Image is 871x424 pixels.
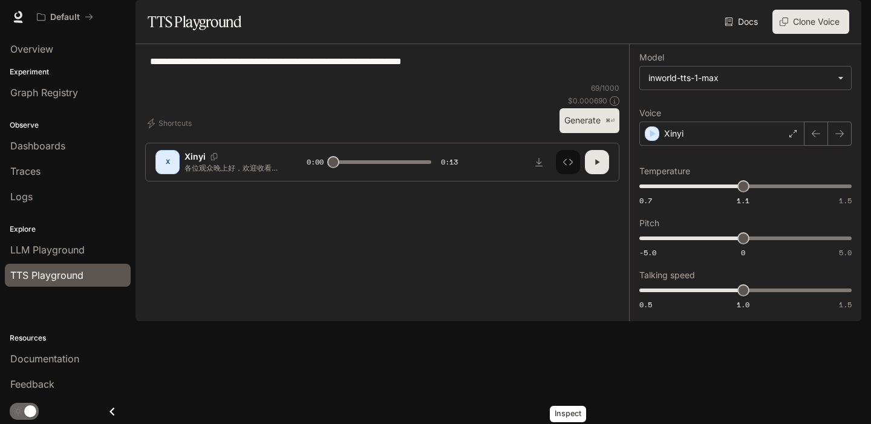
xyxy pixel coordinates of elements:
[148,10,241,34] h1: TTS Playground
[559,108,619,133] button: Generate⌘⏎
[556,150,580,174] button: Inspect
[206,153,223,160] button: Copy Voice ID
[307,156,324,168] span: 0:00
[639,167,690,175] p: Temperature
[145,114,197,133] button: Shortcuts
[839,195,852,206] span: 1.5
[639,271,695,279] p: Talking speed
[639,299,652,310] span: 0.5
[639,109,661,117] p: Voice
[605,117,615,125] p: ⌘⏎
[568,96,607,106] p: $ 0.000690
[664,128,683,140] p: Xinyi
[648,72,832,84] div: inworld-tts-1-max
[591,83,619,93] p: 69 / 1000
[737,299,749,310] span: 1.0
[31,5,99,29] button: All workspaces
[839,299,852,310] span: 1.5
[772,10,849,34] button: Clone Voice
[184,151,206,163] p: Xinyi
[639,219,659,227] p: Pitch
[839,247,852,258] span: 5.0
[722,10,763,34] a: Docs
[639,53,664,62] p: Model
[640,67,851,90] div: inworld-tts-1-max
[50,12,80,22] p: Default
[639,247,656,258] span: -5.0
[737,195,749,206] span: 1.1
[441,156,458,168] span: 0:13
[158,152,177,172] div: X
[527,150,551,174] button: Download audio
[550,406,586,422] div: Inspect
[184,163,278,173] p: 各位观众晚上好，欢迎收看今日新闻。据最新调研报告显示，人工智能技术的快速发展正在对全球就业市场产生深远影响。我们的记者对此进行了深入调查。
[639,195,652,206] span: 0.7
[741,247,745,258] span: 0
